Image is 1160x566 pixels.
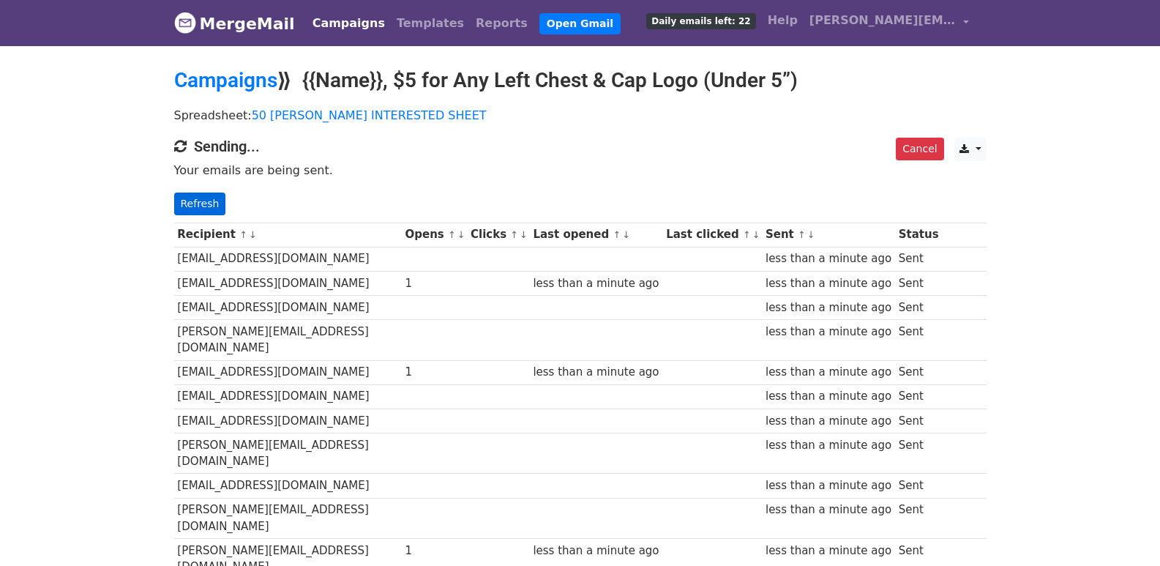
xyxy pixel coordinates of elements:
[174,474,402,498] td: [EMAIL_ADDRESS][DOMAIN_NAME]
[174,223,402,247] th: Recipient
[539,13,621,34] a: Open Gmail
[239,229,247,240] a: ↑
[510,229,518,240] a: ↑
[766,477,891,494] div: less than a minute ago
[752,229,760,240] a: ↓
[895,498,942,539] td: Sent
[798,229,806,240] a: ↑
[470,9,534,38] a: Reports
[895,360,942,384] td: Sent
[895,247,942,271] td: Sent
[640,6,761,35] a: Daily emails left: 22
[252,108,487,122] a: 50 [PERSON_NAME] INTERESTED SHEET
[174,319,402,360] td: [PERSON_NAME][EMAIL_ADDRESS][DOMAIN_NAME]
[530,223,663,247] th: Last opened
[174,433,402,474] td: [PERSON_NAME][EMAIL_ADDRESS][DOMAIN_NAME]
[174,68,277,92] a: Campaigns
[662,223,762,247] th: Last clicked
[895,384,942,409] td: Sent
[174,271,402,295] td: [EMAIL_ADDRESS][DOMAIN_NAME]
[766,275,891,292] div: less than a minute ago
[174,108,987,123] p: Spreadsheet:
[1087,496,1160,566] iframe: Chat Widget
[622,229,630,240] a: ↓
[766,324,891,340] div: less than a minute ago
[766,437,891,454] div: less than a minute ago
[174,360,402,384] td: [EMAIL_ADDRESS][DOMAIN_NAME]
[174,384,402,409] td: [EMAIL_ADDRESS][DOMAIN_NAME]
[766,250,891,267] div: less than a minute ago
[766,543,891,559] div: less than a minute ago
[895,433,942,474] td: Sent
[766,364,891,381] div: less than a minute ago
[895,271,942,295] td: Sent
[766,502,891,518] div: less than a minute ago
[646,13,755,29] span: Daily emails left: 22
[895,474,942,498] td: Sent
[457,229,465,240] a: ↓
[766,413,891,430] div: less than a minute ago
[533,364,659,381] div: less than a minute ago
[307,9,391,38] a: Campaigns
[405,364,463,381] div: 1
[174,138,987,155] h4: Sending...
[895,223,942,247] th: Status
[249,229,257,240] a: ↓
[762,223,895,247] th: Sent
[533,275,659,292] div: less than a minute ago
[762,6,804,35] a: Help
[174,193,226,215] a: Refresh
[766,388,891,405] div: less than a minute ago
[174,8,295,39] a: MergeMail
[174,163,987,178] p: Your emails are being sent.
[743,229,751,240] a: ↑
[174,12,196,34] img: MergeMail logo
[520,229,528,240] a: ↓
[766,299,891,316] div: less than a minute ago
[405,275,463,292] div: 1
[807,229,815,240] a: ↓
[533,543,659,559] div: less than a minute ago
[896,138,943,160] a: Cancel
[895,409,942,433] td: Sent
[895,295,942,319] td: Sent
[405,543,463,559] div: 1
[174,295,402,319] td: [EMAIL_ADDRESS][DOMAIN_NAME]
[402,223,468,247] th: Opens
[613,229,621,240] a: ↑
[809,12,956,29] span: [PERSON_NAME][EMAIL_ADDRESS][DOMAIN_NAME]
[804,6,975,40] a: [PERSON_NAME][EMAIL_ADDRESS][DOMAIN_NAME]
[174,247,402,271] td: [EMAIL_ADDRESS][DOMAIN_NAME]
[174,68,987,93] h2: ⟫ {{Name}}, $5 for Any Left Chest & Cap Logo (Under 5”)
[174,409,402,433] td: [EMAIL_ADDRESS][DOMAIN_NAME]
[467,223,529,247] th: Clicks
[174,498,402,539] td: [PERSON_NAME][EMAIL_ADDRESS][DOMAIN_NAME]
[448,229,456,240] a: ↑
[391,9,470,38] a: Templates
[895,319,942,360] td: Sent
